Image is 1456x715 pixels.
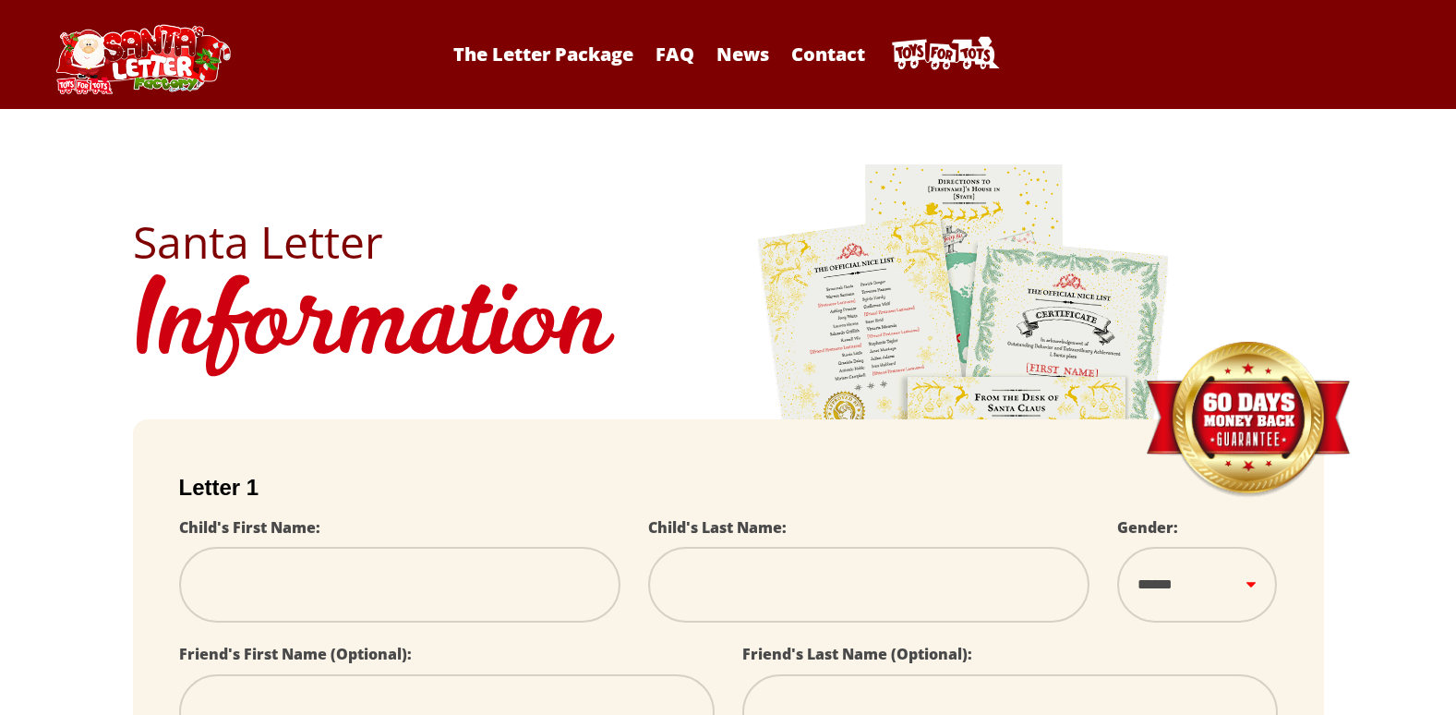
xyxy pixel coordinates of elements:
label: Friend's First Name (Optional): [179,644,412,664]
img: Santa Letter Logo [50,24,235,94]
label: Child's Last Name: [648,517,787,538]
a: FAQ [646,42,704,67]
img: Money Back Guarantee [1144,341,1352,499]
a: The Letter Package [444,42,643,67]
label: Child's First Name: [179,517,320,538]
label: Gender: [1117,517,1178,538]
a: News [707,42,778,67]
h2: Santa Letter [133,220,1324,264]
label: Friend's Last Name (Optional): [742,644,972,664]
a: Contact [782,42,874,67]
h1: Information [133,264,1324,392]
img: letters.png [756,162,1172,678]
h2: Letter 1 [179,475,1278,501]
